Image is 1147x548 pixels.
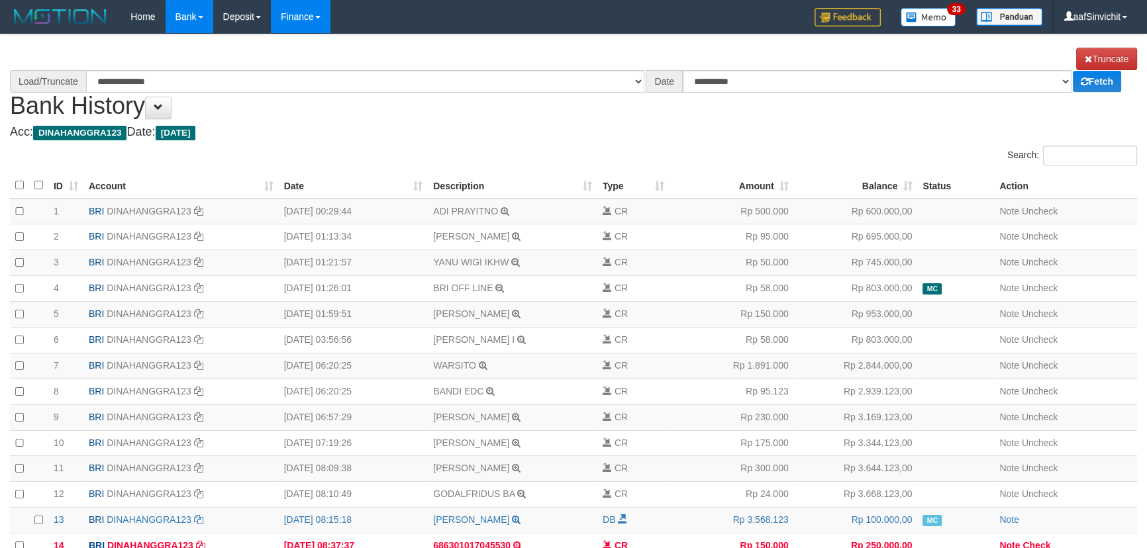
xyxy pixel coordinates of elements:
a: DINAHANGGRA123 [107,437,191,448]
td: Rp 50.000 [670,250,794,276]
a: Note [999,334,1019,345]
td: [DATE] 08:09:38 [279,456,428,482]
a: Uncheck [1022,334,1058,345]
td: Rp 58.000 [670,327,794,353]
span: 9 [54,412,59,422]
a: [PERSON_NAME] [433,514,509,525]
a: DINAHANGGRA123 [107,283,191,293]
a: DINAHANGGRA123 [107,308,191,319]
a: DINAHANGGRA123 [107,360,191,371]
img: panduan.png [976,8,1042,26]
a: YANU WIGI IKHW [433,257,509,267]
td: Rp 3.668.123,00 [794,482,918,508]
a: Uncheck [1022,360,1058,371]
a: Uncheck [1022,488,1058,499]
span: BRI [89,257,104,267]
span: BRI [89,360,104,371]
a: Copy DINAHANGGRA123 to clipboard [194,514,203,525]
a: DINAHANGGRA123 [107,386,191,396]
a: Copy DINAHANGGRA123 to clipboard [194,437,203,448]
span: CR [615,206,628,216]
a: DINAHANGGRA123 [107,206,191,216]
td: [DATE] 03:56:56 [279,327,428,353]
td: Rp 300.000 [670,456,794,482]
a: Uncheck [1022,437,1058,448]
a: ADI PRAYITNO [433,206,498,216]
span: 6 [54,334,59,345]
a: Copy DINAHANGGRA123 to clipboard [194,308,203,319]
a: Copy DINAHANGGRA123 to clipboard [194,257,203,267]
a: GODALFRIDUS BA [433,488,515,499]
span: 10 [54,437,64,448]
td: [DATE] 00:29:44 [279,199,428,224]
th: Account: activate to sort column ascending [83,173,279,199]
th: Amount: activate to sort column ascending [670,173,794,199]
td: Rp 3.169.123,00 [794,404,918,430]
a: Note [999,463,1019,473]
span: BRI [89,437,104,448]
h4: Acc: Date: [10,126,1137,139]
a: Uncheck [1022,283,1058,293]
span: CR [615,308,628,319]
a: Copy DINAHANGGRA123 to clipboard [194,360,203,371]
td: [DATE] 01:26:01 [279,276,428,302]
td: Rp 150.000 [670,302,794,328]
span: 11 [54,463,64,473]
span: CR [615,488,628,499]
span: BRI [89,463,104,473]
a: [PERSON_NAME] I [433,334,515,345]
span: 5 [54,308,59,319]
a: Uncheck [1022,308,1058,319]
a: Note [999,206,1019,216]
a: Copy DINAHANGGRA123 to clipboard [194,206,203,216]
span: BRI [89,514,104,525]
a: Note [999,257,1019,267]
span: BRI [89,308,104,319]
td: Rp 58.000 [670,276,794,302]
a: Note [999,360,1019,371]
td: Rp 803.000,00 [794,276,918,302]
a: [PERSON_NAME] [433,463,509,473]
span: BRI [89,488,104,499]
td: Rp 745.000,00 [794,250,918,276]
td: Rp 953.000,00 [794,302,918,328]
a: [PERSON_NAME] [433,412,509,422]
a: DINAHANGGRA123 [107,231,191,242]
a: Uncheck [1022,206,1058,216]
span: CR [615,360,628,371]
a: BANDI EDC [433,386,483,396]
td: [DATE] 01:59:51 [279,302,428,328]
h1: Bank History [10,48,1137,118]
span: 4 [54,283,59,293]
td: Rp 803.000,00 [794,327,918,353]
a: Copy DINAHANGGRA123 to clipboard [194,334,203,345]
a: DINAHANGGRA123 [107,463,191,473]
a: Truncate [1076,48,1137,70]
a: Fetch [1073,71,1121,92]
th: Balance: activate to sort column ascending [794,173,918,199]
span: DB [603,514,615,525]
td: Rp 2.939.123,00 [794,379,918,404]
td: Rp 95.123 [670,379,794,404]
td: Rp 100.000,00 [794,508,918,533]
span: CR [615,437,628,448]
a: Uncheck [1022,231,1058,242]
span: Manually Checked by: aafdiann [923,515,942,526]
td: Rp 600.000,00 [794,199,918,224]
a: DINAHANGGRA123 [107,412,191,422]
th: Type: activate to sort column ascending [597,173,670,199]
a: [PERSON_NAME] [433,231,509,242]
span: BRI [89,386,104,396]
td: Rp 24.000 [670,482,794,508]
a: Note [999,514,1019,525]
label: Search: [1007,146,1137,165]
a: Note [999,386,1019,396]
td: [DATE] 01:21:57 [279,250,428,276]
span: 3 [54,257,59,267]
a: Note [999,412,1019,422]
span: CR [615,412,628,422]
div: Load/Truncate [10,70,86,93]
span: 12 [54,488,64,499]
td: Rp 2.844.000,00 [794,353,918,379]
div: Date [646,70,683,93]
